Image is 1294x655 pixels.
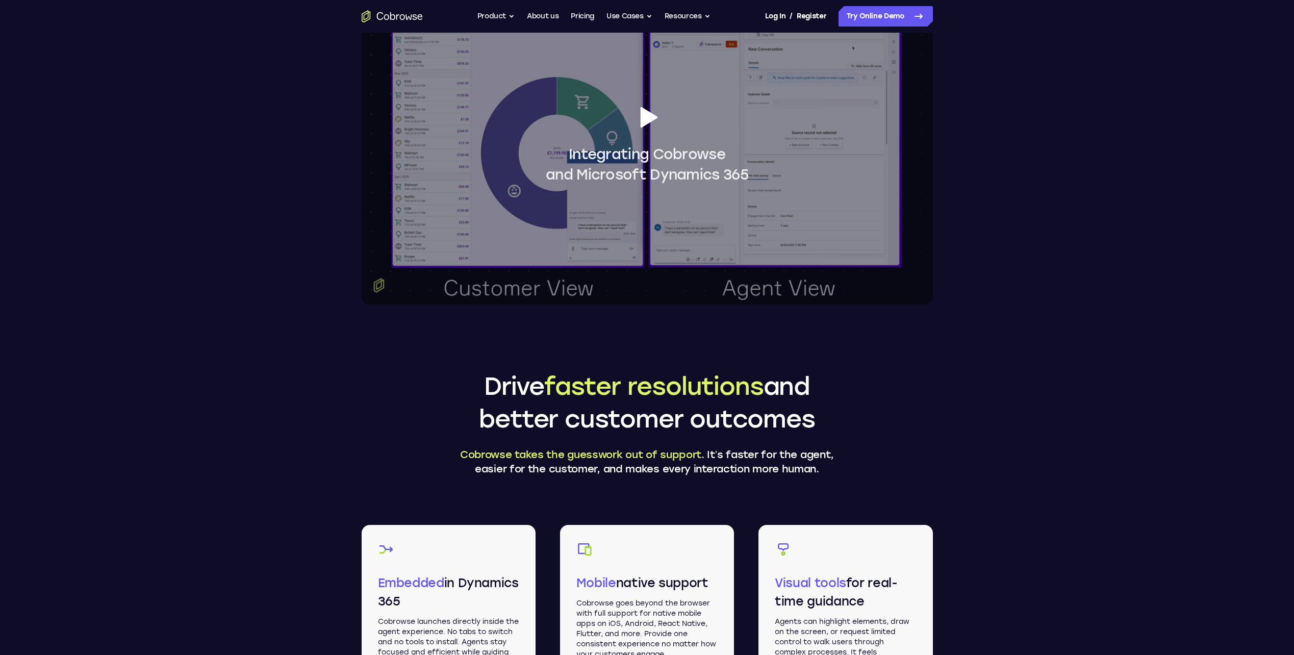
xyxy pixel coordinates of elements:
[775,541,792,558] img: Tooltip icon
[477,6,515,27] button: Product
[790,10,793,22] span: /
[765,6,785,27] a: Log In
[443,447,851,476] p: . It’s faster for the agent, easier for the customer, and makes every interaction more human.
[378,574,519,611] p: in Dynamics 365
[839,6,933,27] a: Try Online Demo
[546,144,748,185] span: Integrating Cobrowse and Microsoft Dynamics 365
[378,575,444,590] strong: Embedded
[665,6,711,27] button: Resources
[576,575,616,590] strong: Mobile
[576,574,718,592] p: native support
[378,541,394,558] img: Arrows join icon
[460,448,701,461] span: Cobrowse takes the guesswork out of support
[544,371,763,401] span: faster resolutions
[362,10,423,22] a: Go to the home page
[775,574,916,611] p: for real-time guidance
[571,6,594,27] a: Pricing
[527,6,559,27] a: About us
[775,575,846,590] strong: Visual tools
[606,6,652,27] button: Use Cases
[443,370,851,435] h2: Drive and better customer outcomes
[797,6,826,27] a: Register
[576,541,593,558] img: Devices icon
